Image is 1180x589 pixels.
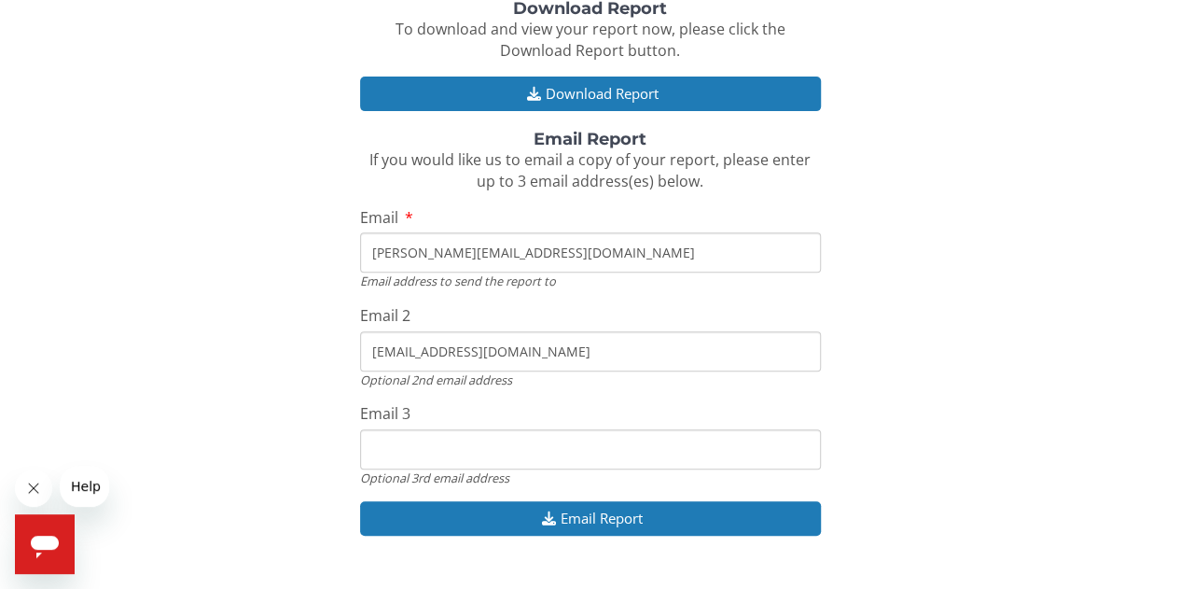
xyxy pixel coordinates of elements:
[534,129,646,149] strong: Email Report
[360,470,821,486] div: Optional 3rd email address
[360,372,821,388] div: Optional 2nd email address
[360,501,821,536] button: Email Report
[360,207,398,228] span: Email
[396,19,785,61] span: To download and view your report now, please click the Download Report button.
[369,149,811,191] span: If you would like us to email a copy of your report, please enter up to 3 email address(es) below.
[360,77,821,111] button: Download Report
[15,514,75,574] iframe: Button to launch messaging window
[360,273,821,289] div: Email address to send the report to
[360,305,410,326] span: Email 2
[60,466,109,507] iframe: Message from company
[15,470,52,507] iframe: Close message
[360,403,410,424] span: Email 3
